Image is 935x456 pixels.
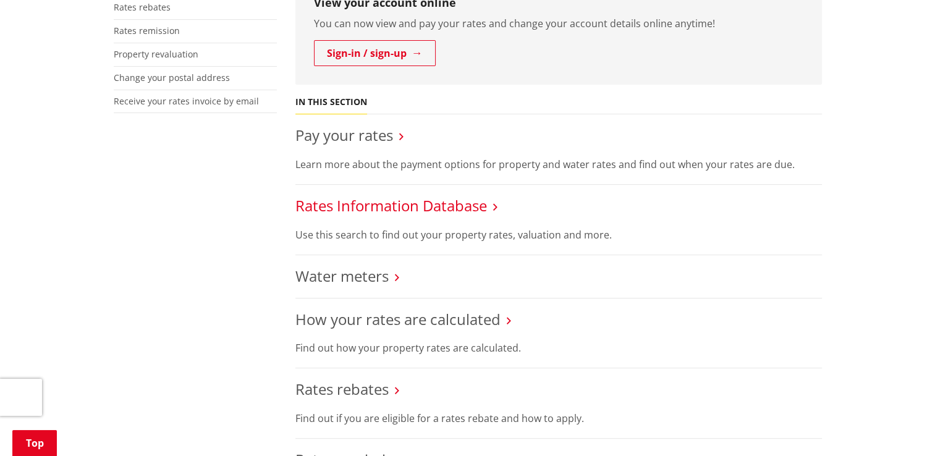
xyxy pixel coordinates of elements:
a: Rates rebates [295,379,389,399]
h5: In this section [295,97,367,108]
iframe: Messenger Launcher [878,404,923,449]
a: Water meters [295,266,389,286]
a: Top [12,430,57,456]
p: Find out if you are eligible for a rates rebate and how to apply. [295,411,822,426]
a: Rates remission [114,25,180,36]
a: Pay your rates [295,125,393,145]
a: Receive your rates invoice by email [114,95,259,107]
a: Change your postal address [114,72,230,83]
a: Property revaluation [114,48,198,60]
a: How your rates are calculated [295,309,501,329]
a: Sign-in / sign-up [314,40,436,66]
p: Use this search to find out your property rates, valuation and more. [295,227,822,242]
a: Rates rebates [114,1,171,13]
p: Learn more about the payment options for property and water rates and find out when your rates ar... [295,157,822,172]
a: Rates Information Database [295,195,487,216]
p: You can now view and pay your rates and change your account details online anytime! [314,16,803,31]
p: Find out how your property rates are calculated. [295,340,822,355]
